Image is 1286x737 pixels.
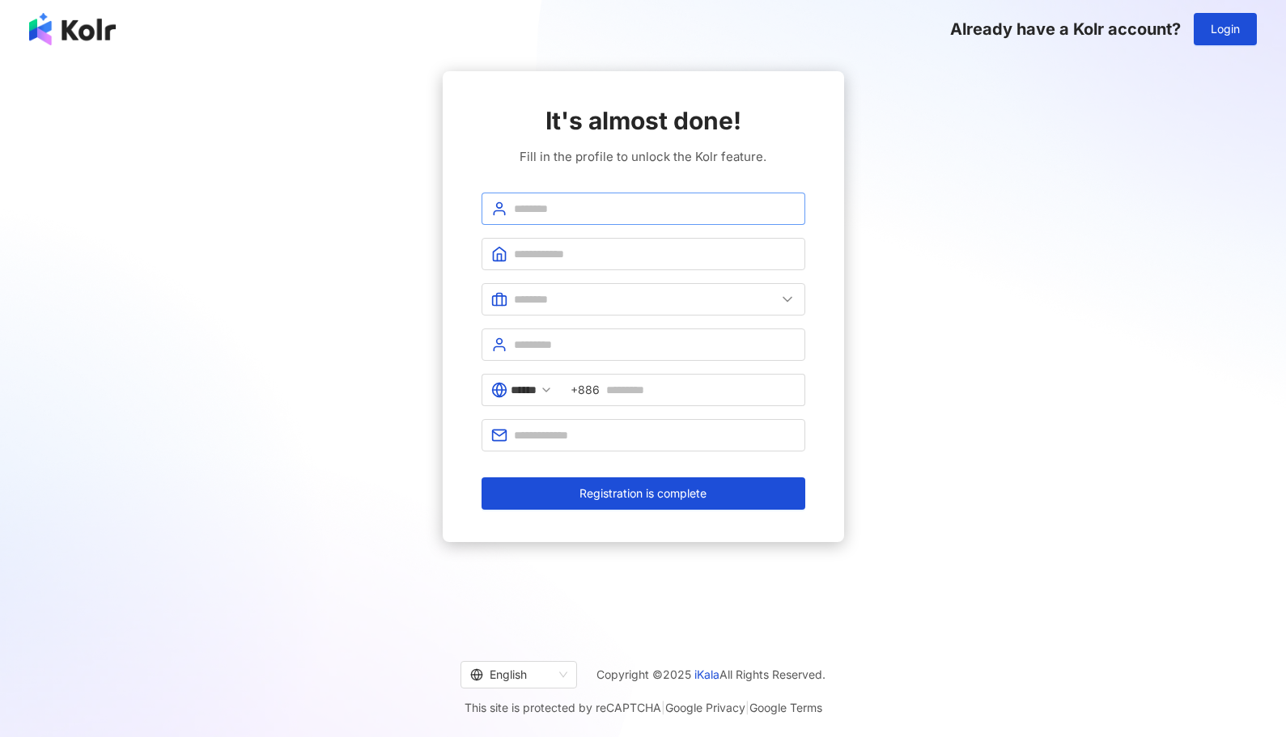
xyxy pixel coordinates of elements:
button: Login [1194,13,1257,45]
div: English [470,662,553,688]
a: iKala [694,667,719,681]
span: This site is protected by reCAPTCHA [465,698,822,718]
span: | [661,701,665,714]
span: It's almost done! [545,104,741,138]
span: Fill in the profile to unlock the Kolr feature. [520,147,766,167]
button: Registration is complete [482,477,805,510]
img: logo [29,13,116,45]
span: Copyright © 2025 All Rights Reserved. [596,665,826,684]
span: +886 [571,381,600,399]
span: Login [1211,23,1240,36]
span: | [745,701,749,714]
a: Google Privacy [665,701,745,714]
span: Already have a Kolr account? [950,19,1181,39]
span: Registration is complete [579,487,707,500]
a: Google Terms [749,701,822,714]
